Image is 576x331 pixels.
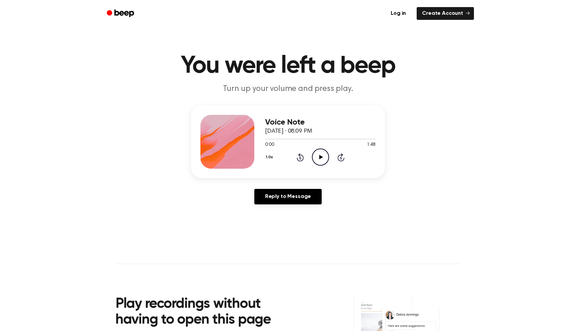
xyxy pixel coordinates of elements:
h2: Play recordings without having to open this page [116,296,297,328]
a: Log in [384,6,413,21]
span: [DATE] · 08:09 PM [265,128,312,134]
h3: Voice Note [265,118,376,127]
h1: You were left a beep [116,54,460,78]
p: Turn up your volume and press play. [159,84,417,95]
span: 0:00 [265,141,274,148]
a: Beep [102,7,140,20]
a: Create Account [417,7,474,20]
span: 1:48 [367,141,376,148]
button: 1.0x [265,152,275,163]
a: Reply to Message [254,189,322,204]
